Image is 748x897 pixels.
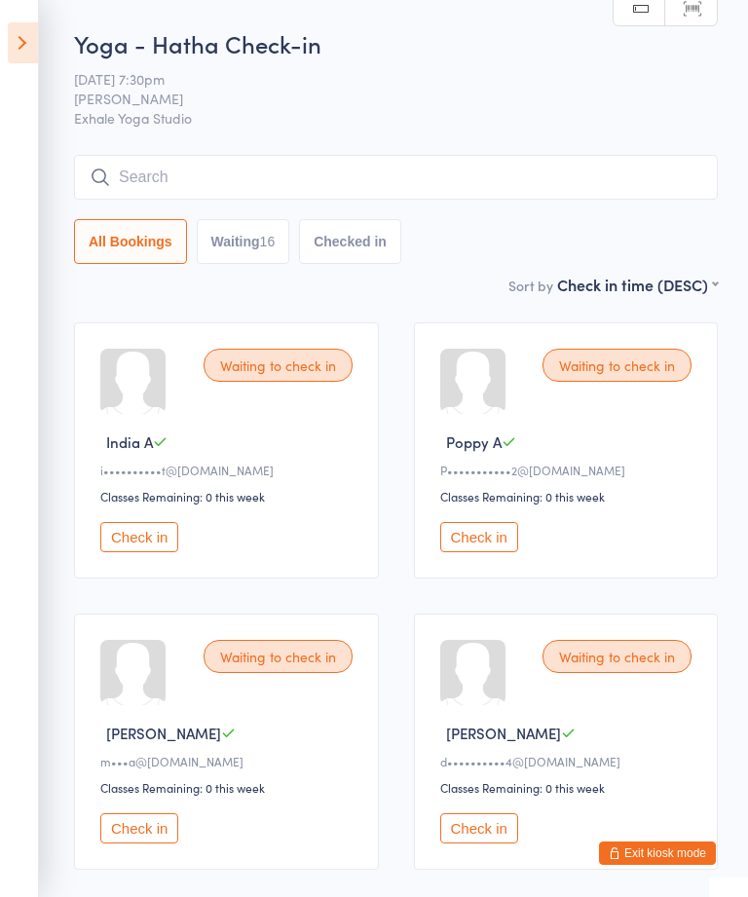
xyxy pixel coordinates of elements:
[100,522,178,552] button: Check in
[440,813,518,843] button: Check in
[100,753,358,769] div: m•••a@[DOMAIN_NAME]
[599,841,716,865] button: Exit kiosk mode
[440,462,698,478] div: P•••••••••••2@[DOMAIN_NAME]
[299,219,401,264] button: Checked in
[74,89,688,108] span: [PERSON_NAME]
[197,219,290,264] button: Waiting16
[100,779,358,796] div: Classes Remaining: 0 this week
[74,219,187,264] button: All Bookings
[100,462,358,478] div: i••••••••••t@[DOMAIN_NAME]
[446,431,502,452] span: Poppy A
[440,522,518,552] button: Check in
[557,274,718,295] div: Check in time (DESC)
[440,779,698,796] div: Classes Remaining: 0 this week
[440,488,698,505] div: Classes Remaining: 0 this week
[446,723,561,743] span: [PERSON_NAME]
[204,349,353,382] div: Waiting to check in
[508,276,553,295] label: Sort by
[74,155,718,200] input: Search
[74,108,718,128] span: Exhale Yoga Studio
[100,488,358,505] div: Classes Remaining: 0 this week
[260,234,276,249] div: 16
[74,27,718,59] h2: Yoga - Hatha Check-in
[542,349,692,382] div: Waiting to check in
[100,813,178,843] button: Check in
[204,640,353,673] div: Waiting to check in
[74,69,688,89] span: [DATE] 7:30pm
[542,640,692,673] div: Waiting to check in
[106,431,153,452] span: India A
[440,753,698,769] div: d••••••••••4@[DOMAIN_NAME]
[106,723,221,743] span: [PERSON_NAME]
